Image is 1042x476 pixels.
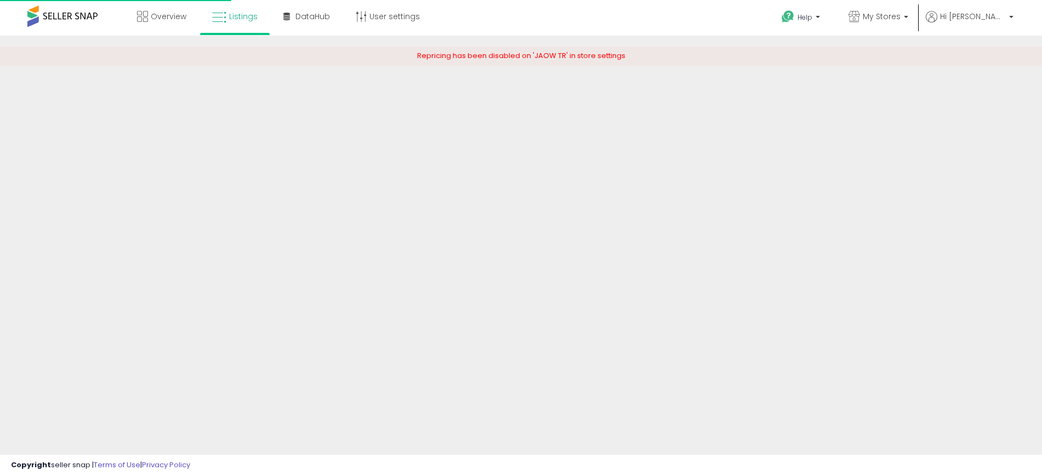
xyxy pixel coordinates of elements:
span: Hi [PERSON_NAME] [940,11,1006,22]
a: Hi [PERSON_NAME] [926,11,1013,36]
a: Terms of Use [94,460,140,470]
strong: Copyright [11,460,51,470]
span: Overview [151,11,186,22]
div: seller snap | | [11,460,190,471]
span: My Stores [863,11,901,22]
span: DataHub [295,11,330,22]
a: Privacy Policy [142,460,190,470]
span: Repricing has been disabled on 'JAOW TR' in store settings [417,50,625,61]
i: Get Help [781,10,795,24]
a: Help [773,2,831,36]
span: Listings [229,11,258,22]
span: Help [798,13,812,22]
